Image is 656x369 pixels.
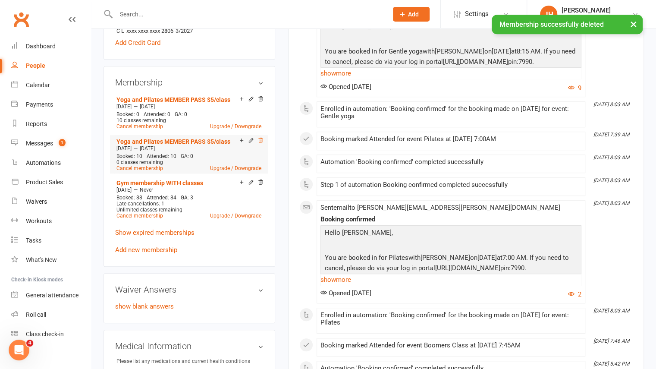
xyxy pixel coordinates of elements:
[323,252,579,275] p: You are booked in for Pilates [PERSON_NAME] [DATE] 7:00 AM [URL][DOMAIN_NAME] 7990
[114,103,264,110] div: —
[593,177,629,183] i: [DATE] 8:03 AM
[26,43,56,50] div: Dashboard
[147,195,176,201] span: Attended: 84
[568,289,581,300] button: 2
[114,186,264,193] div: —
[532,58,534,66] span: .
[9,340,29,360] iframe: Intercom live chat
[508,58,518,66] span: pin:
[11,325,91,344] a: Class kiosk mode
[116,104,132,110] span: [DATE]
[116,159,163,165] span: 0 classes remaining
[116,111,139,117] span: Booked: 0
[626,15,641,33] button: ×
[470,254,477,262] span: on
[59,139,66,146] span: 1
[210,123,261,129] a: Upgrade / Downgrade
[320,67,581,79] a: show more
[144,111,170,117] span: Attended: 0
[116,357,250,366] div: Please list any medications and current health conditions
[408,11,419,18] span: Add
[11,114,91,134] a: Reports
[26,340,33,347] span: 4
[323,46,579,69] p: You are booked in for Gentle yoga [PERSON_NAME] [DATE] 8:15 AM [URL][DOMAIN_NAME] 7990
[116,138,230,145] a: Yoga and Pilates MEMBER PASS $5/class
[181,153,193,159] span: GA: 0
[323,227,579,240] p: Hello [PERSON_NAME]
[116,213,163,219] a: Cancel membership
[10,9,32,30] a: Clubworx
[540,6,557,23] div: JH
[11,173,91,192] a: Product Sales
[116,180,203,186] a: Gym membership WITH classes
[26,62,45,69] div: People
[175,111,187,117] span: GA: 0
[465,4,489,24] span: Settings
[115,285,264,294] h3: Waiver Answers
[11,211,91,231] a: Workouts
[11,250,91,270] a: What's New
[393,7,430,22] button: Add
[26,218,52,224] div: Workouts
[26,256,57,263] div: What's New
[147,153,176,159] span: Attended: 10
[320,204,560,211] span: Sent email to [PERSON_NAME][EMAIL_ADDRESS][PERSON_NAME][DOMAIN_NAME]
[210,165,261,171] a: Upgrade / Downgrade
[492,15,643,34] div: Membership successfully deleted
[11,153,91,173] a: Automations
[11,305,91,325] a: Roll call
[408,254,421,262] span: with
[26,179,63,186] div: Product Sales
[210,213,261,219] a: Upgrade / Downgrade
[115,303,174,310] a: show blank answers
[26,292,78,299] div: General attendance
[116,123,163,129] a: Cancel membership
[320,105,581,120] div: Enrolled in automation: 'Booking confirmed' for the booking made on [DATE] for event: Gentle yoga
[593,155,629,161] i: [DATE] 8:03 AM
[568,83,581,93] button: 9
[593,200,629,206] i: [DATE] 8:03 AM
[320,181,581,189] div: Step 1 of automation Booking confirmed completed successfully
[484,47,492,55] span: on
[11,37,91,56] a: Dashboard
[562,14,611,22] div: Bellingen Fitness
[140,104,155,110] span: [DATE]
[320,312,581,326] div: Enrolled in automation: 'Booking confirmed' for the booking made on [DATE] for event: Pilates
[11,286,91,305] a: General attendance kiosk mode
[593,338,629,344] i: [DATE] 7:46 AM
[116,117,166,123] span: 10 classes remaining
[116,165,163,171] a: Cancel membership
[320,83,371,91] span: Opened [DATE]
[140,145,155,151] span: [DATE]
[140,187,153,193] span: Never
[26,311,46,318] div: Roll call
[26,159,61,166] div: Automations
[115,38,160,48] a: Add Credit Card
[26,101,53,108] div: Payments
[116,153,142,159] span: Booked: 10
[500,264,511,272] span: pin:
[26,82,50,88] div: Calendar
[320,274,581,286] a: show more
[511,47,517,55] span: at
[116,195,142,201] span: Booked: 88
[115,78,264,87] h3: Membership
[593,361,629,367] i: [DATE] 5:42 PM
[115,229,195,237] a: Show expired memberships
[524,264,526,272] span: .
[115,246,177,254] a: Add new membership
[116,201,261,207] div: Late cancellations: 1
[11,192,91,211] a: Waivers
[26,120,47,127] div: Reports
[181,195,193,201] span: GA: 3
[320,136,581,143] div: Booking marked Attended for event Pilates at [DATE] 7:00AM
[115,341,264,351] h3: Medical Information
[593,308,629,314] i: [DATE] 8:03 AM
[26,331,64,337] div: Class check-in
[320,342,581,349] div: Booking marked Attended for event Boomers Class at [DATE] 7:45AM
[497,254,502,262] span: at
[320,216,581,223] div: Booking confirmed
[392,229,393,237] span: ,
[11,76,91,95] a: Calendar
[116,96,230,103] a: Yoga and Pilates MEMBER PASS $5/class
